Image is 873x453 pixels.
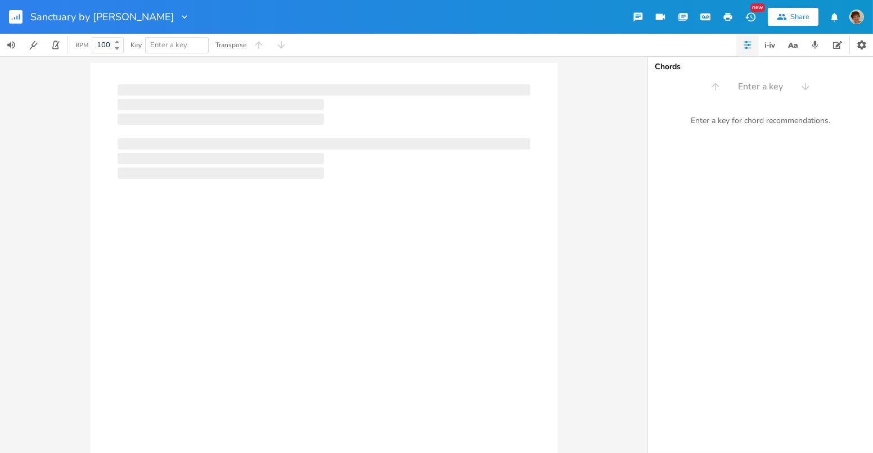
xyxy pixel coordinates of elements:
[750,3,765,12] div: New
[739,7,762,27] button: New
[75,42,88,48] div: BPM
[655,63,866,71] div: Chords
[215,42,246,48] div: Transpose
[768,8,818,26] button: Share
[648,109,873,133] div: Enter a key for chord recommendations.
[30,12,174,22] span: Sanctuary by [PERSON_NAME]
[150,40,187,50] span: Enter a key
[738,80,783,93] span: Enter a key
[790,12,809,22] div: Share
[849,10,864,24] img: scohenmusic
[130,42,142,48] div: Key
